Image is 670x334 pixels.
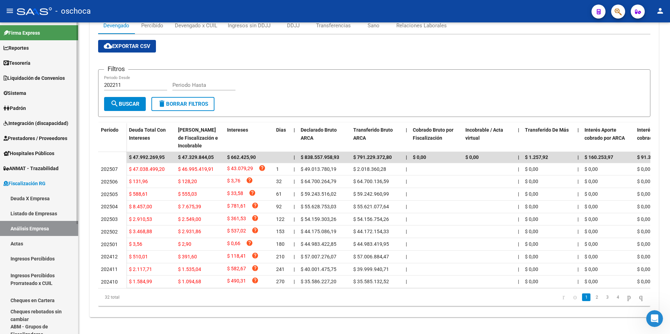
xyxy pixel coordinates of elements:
[110,99,119,108] mat-icon: search
[406,191,407,197] span: |
[577,229,579,234] span: |
[582,123,634,153] datatable-header-cell: Interés Aporte cobrado por ARCA
[294,266,295,272] span: |
[637,229,650,234] span: $ 0,00
[6,7,14,15] mat-icon: menu
[515,123,522,153] datatable-header-cell: |
[522,123,575,153] datatable-header-cell: Transferido De Más
[276,204,282,209] span: 92
[525,241,538,247] span: $ 0,00
[637,204,650,209] span: $ 0,00
[104,42,112,50] mat-icon: cloud_download
[413,154,426,160] span: $ 0,00
[276,229,285,234] span: 153
[518,241,519,247] span: |
[525,191,538,197] span: $ 0,00
[353,204,389,209] span: $ 55.621.077,64
[228,22,271,29] div: Ingresos sin DDJJ
[646,310,663,327] iframe: Intercom live chat
[276,279,285,284] span: 270
[353,229,389,234] span: $ 44.172.154,33
[525,204,538,209] span: $ 0,00
[613,291,623,303] li: page 4
[353,166,386,172] span: $ 2.018.360,28
[4,104,26,112] span: Padrón
[559,293,568,301] a: go to first page
[518,216,519,222] span: |
[294,127,295,133] span: |
[175,123,224,153] datatable-header-cell: Deuda Bruta Neto de Fiscalización e Incobrable
[178,266,201,272] span: $ 1.535,04
[301,166,336,172] span: $ 49.013.780,19
[525,229,538,234] span: $ 0,00
[353,279,389,284] span: $ 35.585.132,52
[227,177,240,186] span: $ 3,76
[276,266,285,272] span: 241
[4,165,59,172] span: ANMAT - Trazabilidad
[129,254,148,259] span: $ 510,01
[301,179,336,184] span: $ 64.700.264,79
[301,191,336,197] span: $ 59.243.516,02
[178,179,197,184] span: $ 128,20
[353,127,393,141] span: Transferido Bruto ARCA
[637,154,663,160] span: $ 91.320,20
[4,59,30,67] span: Tesorería
[126,123,175,153] datatable-header-cell: Deuda Total Con Intereses
[403,123,410,153] datatable-header-cell: |
[294,179,295,184] span: |
[584,166,598,172] span: $ 0,00
[637,166,650,172] span: $ 0,00
[129,127,166,141] span: Deuda Total Con Intereses
[316,22,351,29] div: Transferencias
[577,204,579,209] span: |
[294,254,295,259] span: |
[291,123,298,153] datatable-header-cell: |
[178,191,197,197] span: $ 555,03
[353,216,389,222] span: $ 54.156.754,26
[577,154,579,160] span: |
[276,254,285,259] span: 210
[396,22,447,29] div: Relaciones Laborales
[227,202,246,211] span: $ 781,61
[525,216,538,222] span: $ 0,00
[518,204,519,209] span: |
[129,166,165,172] span: $ 47.038.499,20
[637,216,650,222] span: $ 0,00
[294,154,295,160] span: |
[518,254,519,259] span: |
[353,179,389,184] span: $ 64.700.136,59
[151,97,214,111] button: Borrar Filtros
[129,266,152,272] span: $ 2.117,71
[101,242,118,247] span: 202501
[101,192,118,197] span: 202505
[276,241,285,247] span: 180
[603,293,611,301] a: 3
[584,191,598,197] span: $ 0,00
[178,229,201,234] span: $ 2.931,86
[465,127,503,141] span: Incobrable / Acta virtual
[614,293,622,301] a: 4
[525,254,538,259] span: $ 0,00
[518,154,519,160] span: |
[4,119,68,127] span: Integración (discapacidad)
[4,180,46,187] span: Fiscalización RG
[178,279,201,284] span: $ 1.094,68
[55,4,91,19] span: - oschoca
[584,179,598,184] span: $ 0,00
[525,154,548,160] span: $ 1.257,92
[353,254,389,259] span: $ 57.006.884,47
[276,191,282,197] span: 61
[4,149,54,157] span: Hospitales Públicos
[406,254,407,259] span: |
[301,266,336,272] span: $ 40.001.475,75
[246,239,253,246] i: help
[4,134,67,142] span: Prestadores / Proveedores
[129,279,152,284] span: $ 1.584,99
[246,177,253,184] i: help
[101,179,118,185] span: 202506
[406,204,407,209] span: |
[178,216,201,222] span: $ 2.549,00
[249,189,256,196] i: help
[525,279,538,284] span: $ 0,00
[301,241,336,247] span: $ 44.983.422,85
